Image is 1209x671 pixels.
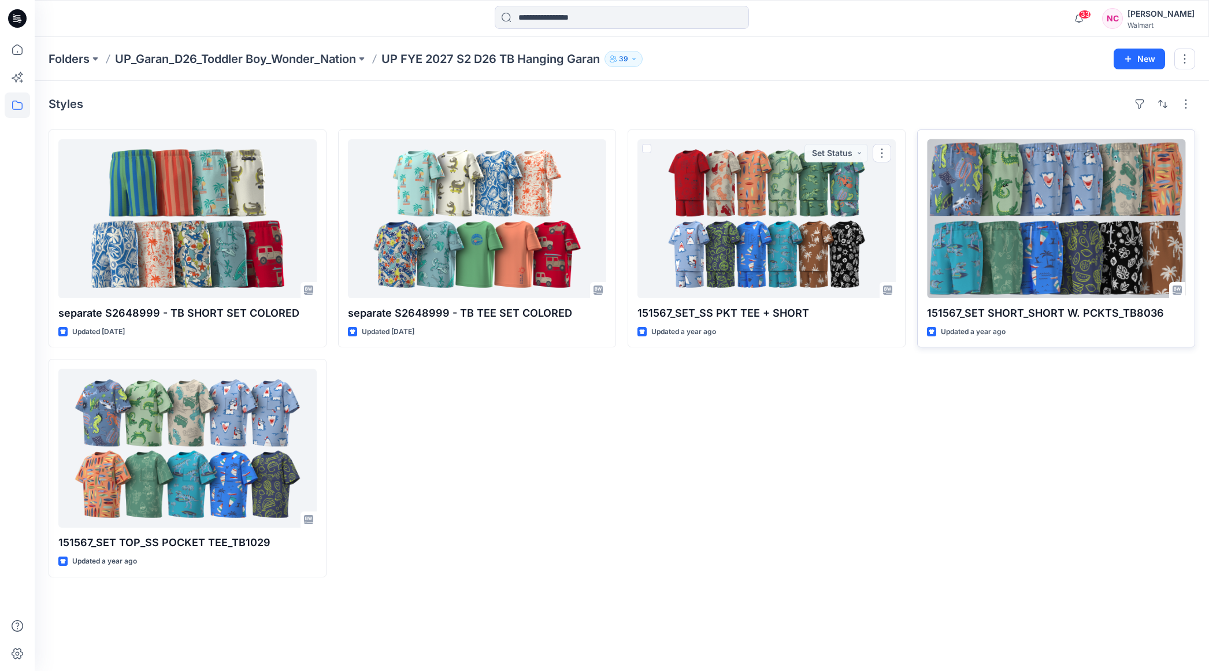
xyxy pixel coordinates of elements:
[604,51,643,67] button: 39
[637,139,896,298] a: 151567_SET_SS PKT TEE + SHORT
[1078,10,1091,19] span: 33
[58,535,317,551] p: 151567_SET TOP_SS POCKET TEE_TB1029
[941,326,1006,338] p: Updated a year ago
[1128,7,1195,21] div: [PERSON_NAME]
[927,139,1185,298] a: 151567_SET SHORT_SHORT W. PCKTS_TB8036
[49,97,83,111] h4: Styles
[637,305,896,321] p: 151567_SET_SS PKT TEE + SHORT
[651,326,716,338] p: Updated a year ago
[115,51,356,67] a: UP_Garan_D26_Toddler Boy_Wonder_Nation
[58,305,317,321] p: separate S2648999 - TB SHORT SET COLORED
[927,305,1185,321] p: 151567_SET SHORT_SHORT W. PCKTS_TB8036
[1102,8,1123,29] div: NC
[348,139,606,298] a: separate S2648999 - TB TEE SET COLORED
[1128,21,1195,29] div: Walmart
[381,51,600,67] p: UP FYE 2027 S2 D26 TB Hanging Garan
[1114,49,1165,69] button: New
[619,53,628,65] p: 39
[58,369,317,528] a: 151567_SET TOP_SS POCKET TEE_TB1029
[72,326,125,338] p: Updated [DATE]
[348,305,606,321] p: separate S2648999 - TB TEE SET COLORED
[58,139,317,298] a: separate S2648999 - TB SHORT SET COLORED
[72,555,137,568] p: Updated a year ago
[362,326,414,338] p: Updated [DATE]
[49,51,90,67] a: Folders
